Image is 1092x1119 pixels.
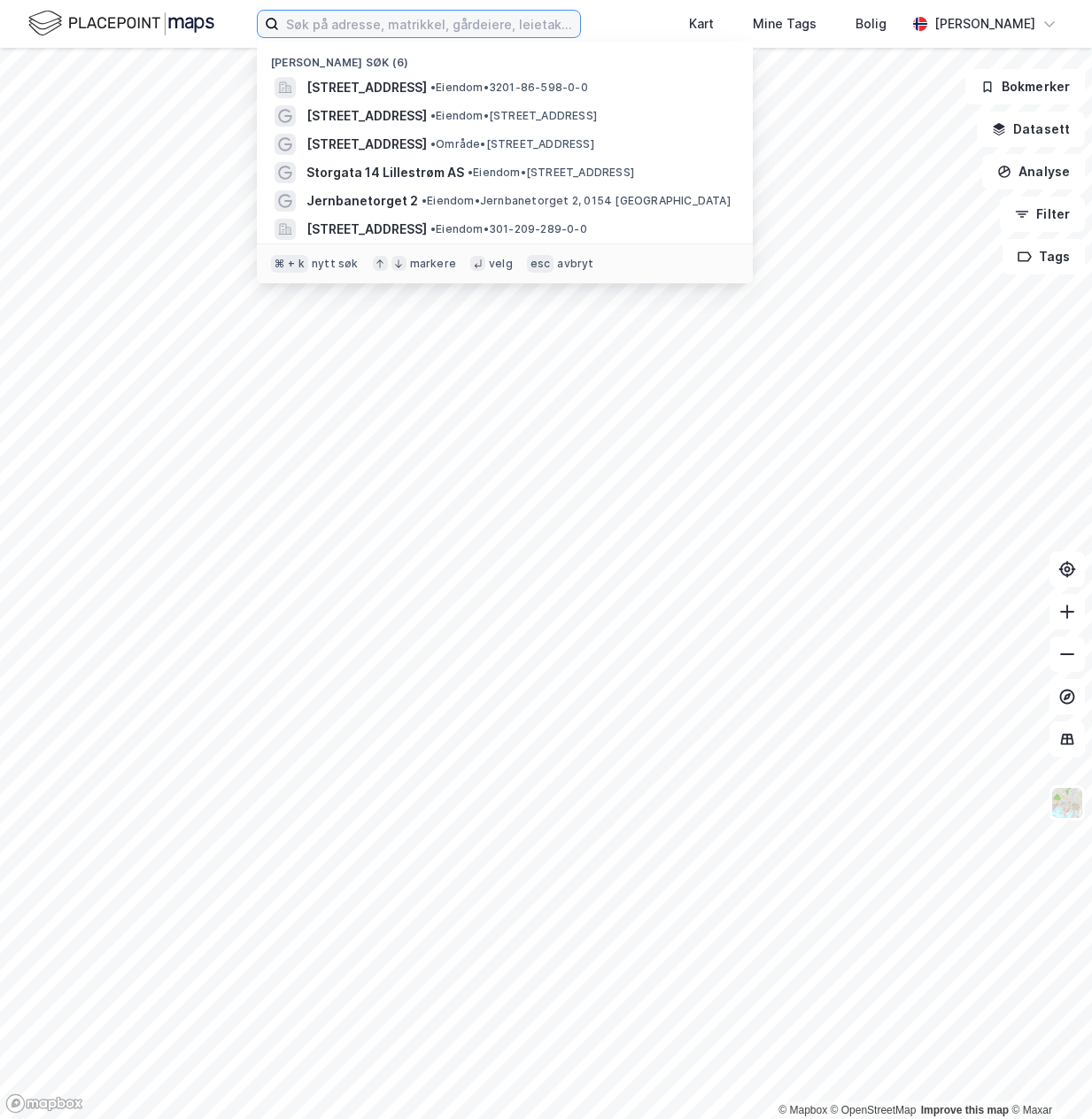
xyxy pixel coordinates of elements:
span: Jernbanetorget 2 [306,190,418,212]
img: logo.f888ab2527a4732fd821a326f86c7f29.svg [28,8,214,39]
span: [STREET_ADDRESS] [306,105,427,127]
span: Hjem [41,597,77,609]
a: Mapbox homepage [5,1093,83,1114]
span: [STREET_ADDRESS] [306,77,427,98]
div: Bolig [856,13,887,35]
button: Filter [1000,197,1085,232]
span: Eiendom • 3201-86-598-0-0 [430,81,588,95]
span: [STREET_ADDRESS] [306,219,427,240]
img: logo [35,34,175,62]
span: Eiendom • [STREET_ADDRESS] [468,166,634,180]
div: esc [527,255,554,273]
span: • [468,166,473,179]
span: • [430,109,436,122]
span: Eiendom • 301-209-289-0-0 [430,222,587,236]
div: avbryt [557,257,593,271]
span: • [422,194,427,207]
button: Bokmerker [965,69,1085,104]
button: Hjelp [236,552,354,623]
div: Lukk [305,28,337,60]
a: Mapbox [778,1104,827,1116]
div: markere [410,257,456,271]
div: velg [489,257,513,271]
span: • [430,222,436,235]
button: Tags [1003,239,1085,274]
div: Kart [689,13,714,35]
span: • [430,81,436,94]
button: Meldinger [118,552,236,623]
img: Z [1050,786,1084,820]
div: Kontrollprogram for chat [1003,1034,1092,1119]
div: nytt søk [312,257,359,271]
a: OpenStreetMap [831,1104,917,1116]
span: Storgata 14 Lillestrøm AS [306,162,464,183]
span: Eiendom • Jernbanetorget 2, 0154 [GEOGRAPHIC_DATA] [422,194,731,208]
p: [PERSON_NAME] 👋 [35,126,319,156]
input: Søk på adresse, matrikkel, gårdeiere, leietakere eller personer [279,11,580,37]
div: [PERSON_NAME] søk (6) [257,42,753,73]
div: ⌘ + k [271,255,308,273]
span: Område • [STREET_ADDRESS] [430,137,594,151]
span: Hjelp [279,597,311,609]
button: Analyse [982,154,1085,189]
div: [PERSON_NAME] [934,13,1035,35]
span: [STREET_ADDRESS] [306,134,427,155]
button: Datasett [977,112,1085,147]
span: [PERSON_NAME] [126,597,228,609]
span: • [430,137,436,150]
a: Improve this map [921,1104,1009,1116]
div: Mine Tags [753,13,817,35]
img: Profile image for Simen [241,28,276,64]
span: Eiendom • [STREET_ADDRESS] [430,109,597,123]
iframe: Chat Widget [1003,1034,1092,1119]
